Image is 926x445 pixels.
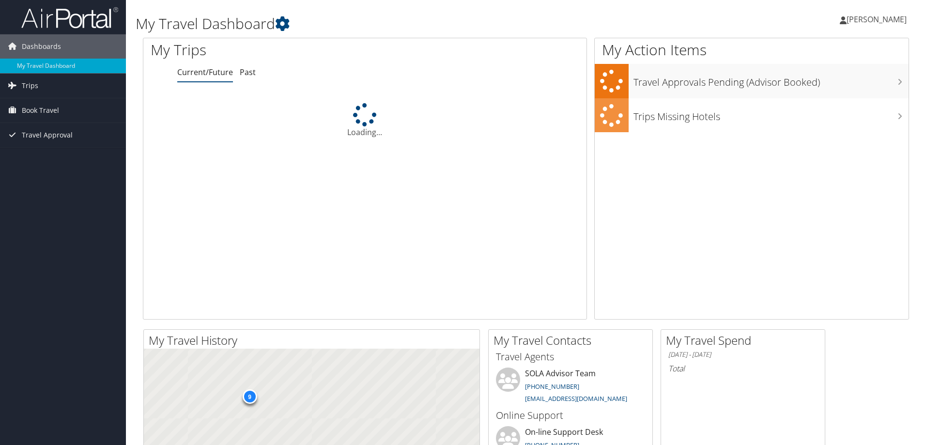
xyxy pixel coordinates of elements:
a: Trips Missing Hotels [595,98,909,133]
h3: Travel Agents [496,350,645,364]
h6: [DATE] - [DATE] [668,350,818,359]
span: Trips [22,74,38,98]
a: Current/Future [177,67,233,77]
a: Travel Approvals Pending (Advisor Booked) [595,64,909,98]
a: [PERSON_NAME] [840,5,916,34]
h3: Trips Missing Hotels [633,105,909,123]
img: airportal-logo.png [21,6,118,29]
h1: My Travel Dashboard [136,14,656,34]
h3: Travel Approvals Pending (Advisor Booked) [633,71,909,89]
span: Book Travel [22,98,59,123]
h2: My Travel Contacts [494,332,652,349]
h2: My Travel History [149,332,479,349]
a: Past [240,67,256,77]
a: [EMAIL_ADDRESS][DOMAIN_NAME] [525,394,627,403]
h3: Online Support [496,409,645,422]
span: Travel Approval [22,123,73,147]
h1: My Trips [151,40,395,60]
span: [PERSON_NAME] [847,14,907,25]
span: Dashboards [22,34,61,59]
h2: My Travel Spend [666,332,825,349]
div: Loading... [143,103,586,138]
h1: My Action Items [595,40,909,60]
a: [PHONE_NUMBER] [525,382,579,391]
li: SOLA Advisor Team [491,368,650,407]
div: 9 [242,389,257,404]
h6: Total [668,363,818,374]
